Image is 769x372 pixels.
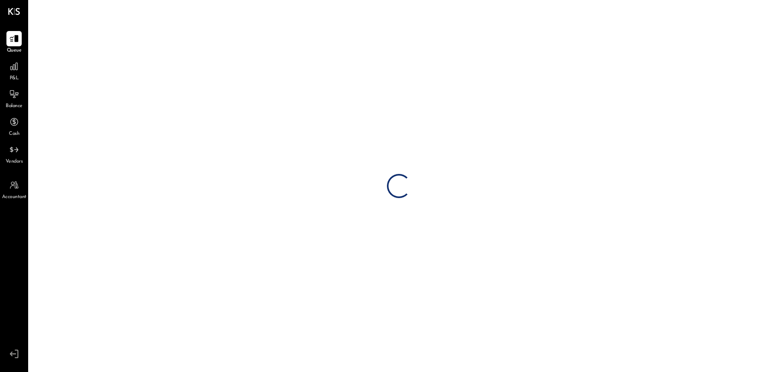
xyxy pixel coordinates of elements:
span: Cash [9,130,19,138]
span: Accountant [2,194,27,201]
span: Balance [6,103,23,110]
a: Vendors [0,142,28,165]
a: Accountant [0,178,28,201]
a: Queue [0,31,28,54]
span: P&L [10,75,19,82]
a: Balance [0,87,28,110]
span: Vendors [6,158,23,165]
a: Cash [0,114,28,138]
span: Queue [7,47,22,54]
a: P&L [0,59,28,82]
